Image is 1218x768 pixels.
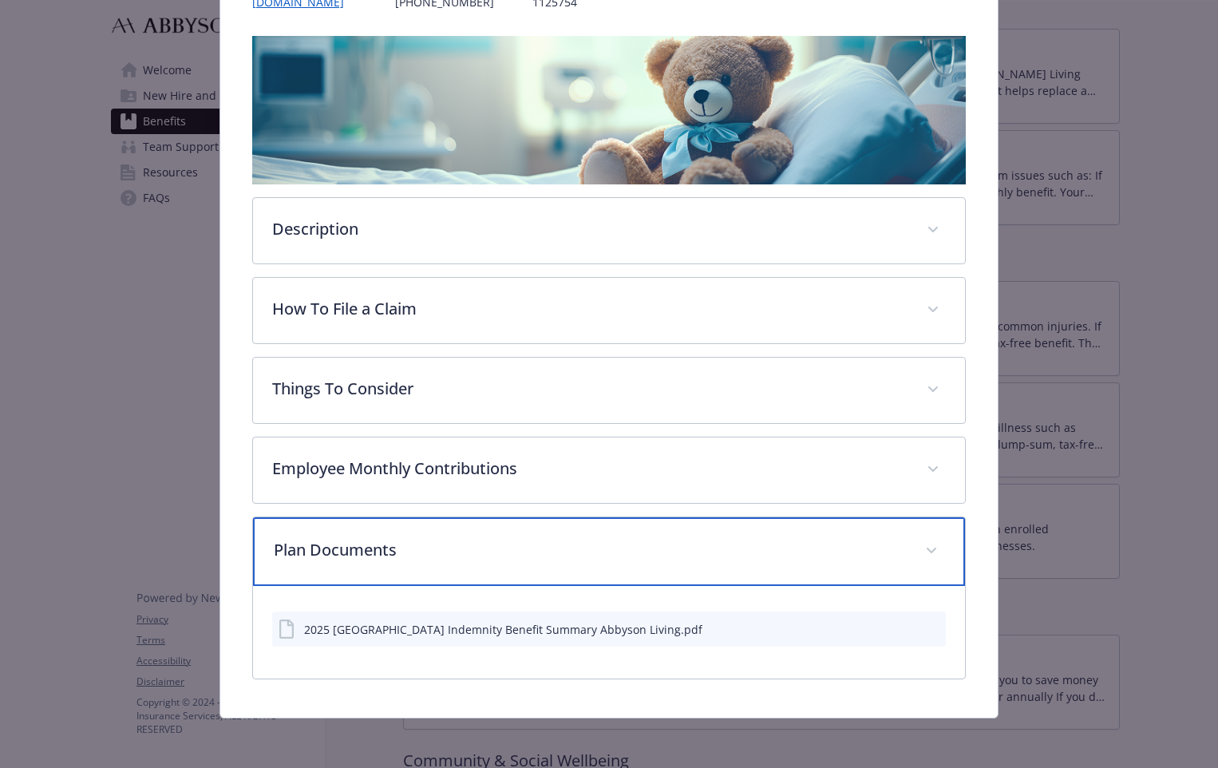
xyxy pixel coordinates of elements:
[274,538,907,562] p: Plan Documents
[272,377,908,401] p: Things To Consider
[253,517,966,586] div: Plan Documents
[900,621,912,638] button: download file
[272,297,908,321] p: How To File a Claim
[253,278,966,343] div: How To File a Claim
[253,358,966,423] div: Things To Consider
[304,621,702,638] div: 2025 [GEOGRAPHIC_DATA] Indemnity Benefit Summary Abbyson Living.pdf
[253,586,966,679] div: Plan Documents
[253,198,966,263] div: Description
[272,217,908,241] p: Description
[925,621,939,638] button: preview file
[252,36,967,184] img: banner
[253,437,966,503] div: Employee Monthly Contributions
[272,457,908,481] p: Employee Monthly Contributions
